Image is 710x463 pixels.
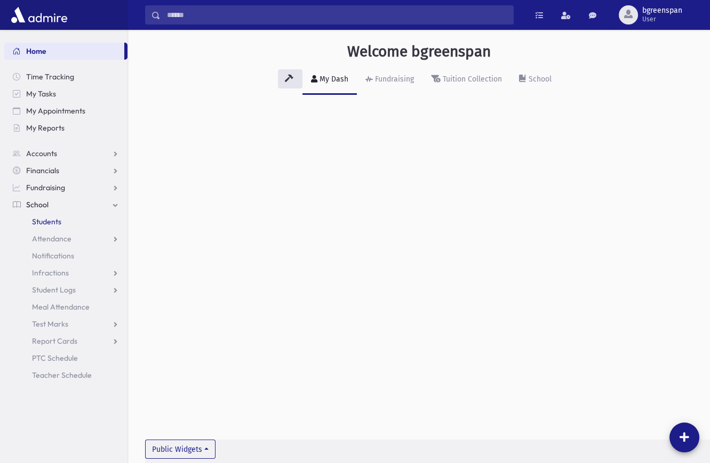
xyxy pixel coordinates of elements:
a: Fundraising [4,179,127,196]
a: Tuition Collection [422,65,510,95]
span: My Appointments [26,106,85,116]
div: My Dash [317,75,348,84]
span: Test Marks [32,319,68,329]
button: Public Widgets [145,440,216,459]
span: Students [32,217,61,226]
div: School [526,75,552,84]
a: My Reports [4,119,127,136]
a: Student Logs [4,281,127,298]
h3: Welcome bgreenspan [347,43,491,61]
span: Financials [26,166,59,175]
span: Student Logs [32,285,76,295]
a: Attendance [4,230,127,247]
span: My Tasks [26,89,56,99]
span: bgreenspan [642,6,682,15]
img: AdmirePro [9,4,70,26]
a: Test Marks [4,315,127,332]
a: My Appointments [4,102,127,119]
a: Infractions [4,264,127,281]
a: School [510,65,560,95]
a: Time Tracking [4,68,127,85]
span: Infractions [32,268,69,278]
a: Report Cards [4,332,127,350]
span: My Reports [26,123,65,133]
a: My Tasks [4,85,127,102]
span: Teacher Schedule [32,370,92,380]
a: Fundraising [357,65,422,95]
span: PTC Schedule [32,353,78,363]
a: Teacher Schedule [4,367,127,384]
div: Fundraising [373,75,414,84]
a: Students [4,213,127,230]
a: Financials [4,162,127,179]
input: Search [161,5,513,25]
span: User [642,15,682,23]
a: My Dash [302,65,357,95]
div: Tuition Collection [441,75,502,84]
span: Fundraising [26,183,65,192]
a: Meal Attendance [4,298,127,315]
span: Attendance [32,234,71,243]
span: School [26,200,49,209]
span: Accounts [26,149,57,158]
span: Home [26,46,46,56]
span: Time Tracking [26,72,74,82]
span: Report Cards [32,336,77,346]
span: Meal Attendance [32,302,90,312]
span: Notifications [32,251,74,261]
a: Notifications [4,247,127,264]
a: PTC Schedule [4,350,127,367]
a: Accounts [4,145,127,162]
a: Home [4,43,124,60]
a: School [4,196,127,213]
